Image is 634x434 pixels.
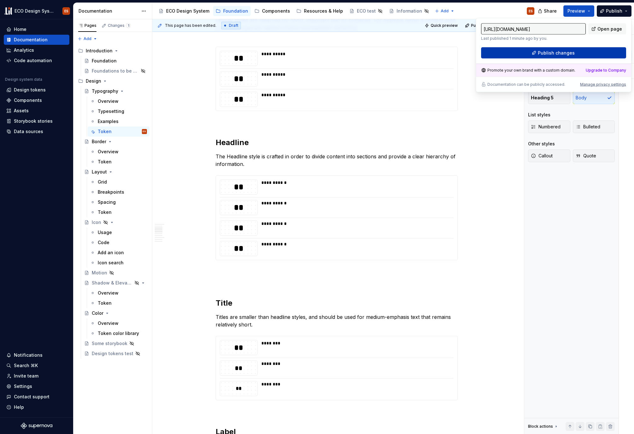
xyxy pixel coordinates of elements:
div: Icon search [98,260,124,266]
div: Contact support [14,394,49,400]
div: Token color library [98,330,139,337]
a: Token [88,298,149,308]
span: Add [441,9,449,14]
a: Design tokens test [82,349,149,359]
div: ES [143,128,146,135]
div: List styles [528,112,550,118]
div: ES [529,9,533,14]
a: Token color library [88,328,149,338]
span: Preview [567,8,585,14]
a: Settings [4,381,69,391]
a: Data sources [4,126,69,137]
a: Open page [588,23,626,35]
a: Typography [82,86,149,96]
a: Design tokens [4,85,69,95]
div: Design tokens [14,87,46,93]
button: Heading 5 [528,91,570,104]
div: Grid [98,179,107,185]
div: Foundation [223,8,248,14]
a: Foundation [82,56,149,66]
div: Analytics [14,47,34,53]
div: Data sources [14,128,43,135]
a: Icon search [88,258,149,268]
div: Upgrade to Company [586,68,626,73]
div: ECO test [357,8,376,14]
a: Foundations to be published [82,66,149,76]
a: Overview [88,318,149,328]
button: Search ⌘K [4,361,69,371]
div: Components [262,8,290,14]
div: Documentation [79,8,138,14]
span: Bulleted [576,124,600,130]
a: Grid [88,177,149,187]
span: This page has been edited. [165,23,216,28]
div: Manage privacy settings [580,82,626,87]
div: Introduction [86,48,113,54]
div: ECO Design System [166,8,209,14]
button: Share [535,5,561,17]
div: Design [76,76,149,86]
button: Quote [573,150,615,162]
div: Documentation [14,37,48,43]
a: Token [88,157,149,167]
div: Assets [14,108,29,114]
div: Examples [98,118,119,125]
a: Code [88,238,149,248]
div: ES [64,9,68,14]
div: Storybook stories [14,118,53,124]
button: Publish changes [481,47,626,59]
button: Quick preview [423,21,461,30]
div: Token [98,159,112,165]
a: Typesetting [88,106,149,116]
a: Home [4,24,69,34]
span: Share [544,8,557,14]
div: Spacing [98,199,116,205]
a: Token [88,207,149,217]
h2: Title [216,298,458,308]
div: Code [98,239,109,246]
p: The Headline style is crafted in order to divide content into sections and provide a clear hierar... [216,153,458,168]
button: Bulleted [573,120,615,133]
div: Color [92,310,103,316]
button: Help [4,402,69,412]
div: Typography [92,88,118,94]
a: Overview [88,96,149,106]
a: Components [4,95,69,105]
div: Promote your own brand with a custom domain. [481,68,575,73]
span: 1 [126,23,131,28]
button: Publish changes [463,21,504,30]
a: Layout [82,167,149,177]
div: ECO Design System [15,8,55,14]
a: Assets [4,106,69,116]
a: Examples [88,116,149,126]
div: Overview [98,149,119,155]
div: Block actions [528,424,553,429]
div: Invite team [14,373,38,379]
a: Breakpoints [88,187,149,197]
div: Token [98,128,112,135]
button: Add [76,34,99,43]
button: Add [433,7,457,15]
div: Introduction [76,46,149,56]
a: Shadow & Elevation [82,278,149,288]
div: Add an icon [98,249,124,256]
a: Color [82,308,149,318]
span: Add [84,36,91,41]
a: Some storybook [82,338,149,349]
div: Design [86,78,101,84]
a: Border [82,137,149,147]
a: Components [252,6,293,16]
a: Spacing [88,197,149,207]
div: Overview [98,98,119,104]
a: Add an icon [88,248,149,258]
p: Documentation can be publicly accessed. [487,82,565,87]
span: Quick preview [431,23,458,28]
div: Motion [92,270,107,276]
p: Titles are smaller than headline styles, and should be used for medium-emphasis text that remains... [216,313,458,328]
div: Design system data [5,77,42,82]
a: Icon [82,217,149,227]
span: Publish changes [471,23,502,28]
div: Typesetting [98,108,124,114]
button: Callout [528,150,570,162]
button: Preview [563,5,594,17]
